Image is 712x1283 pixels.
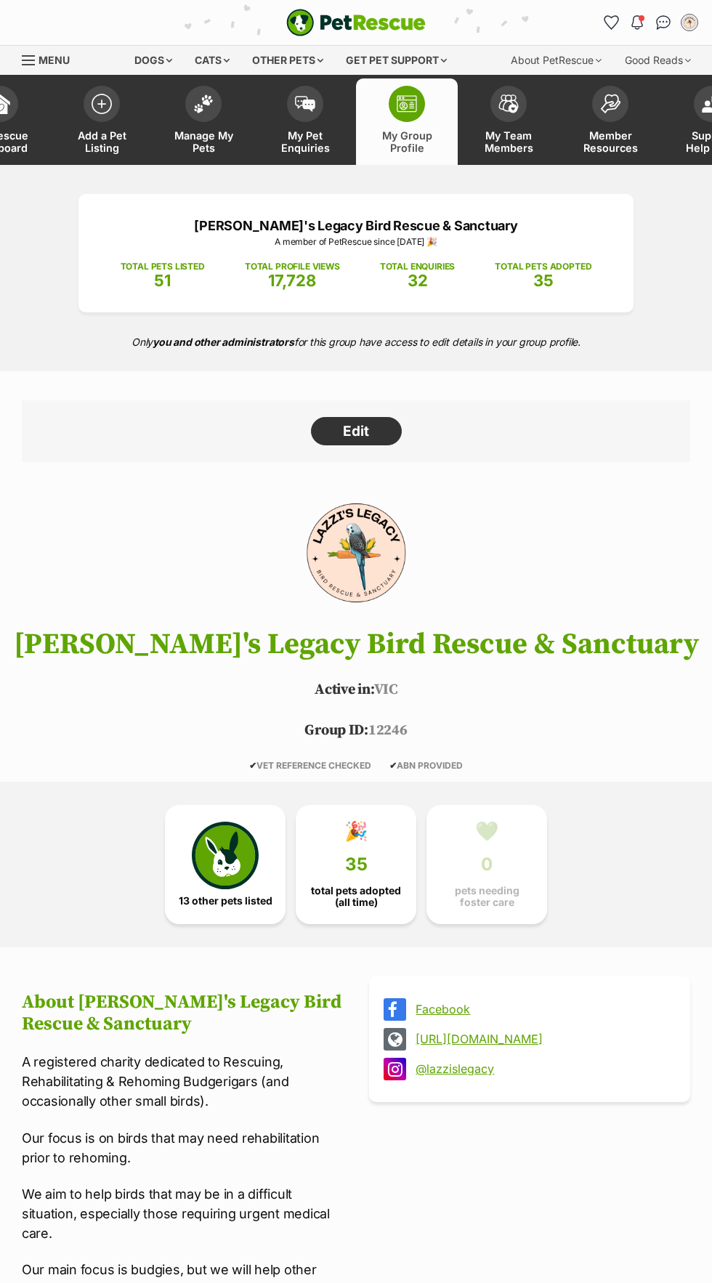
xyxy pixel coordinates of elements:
[599,11,623,34] a: Favourites
[69,129,134,154] span: Add a Pet Listing
[315,681,373,699] span: Active in:
[600,94,620,113] img: member-resources-icon-8e73f808a243e03378d46382f2149f9095a855e16c252ad45f914b54edf8863c.svg
[501,46,612,75] div: About PetRescue
[481,854,493,875] span: 0
[249,760,371,771] span: VET REFERENCE CHECKED
[311,417,402,446] a: Edit
[154,271,171,290] span: 51
[599,11,701,34] ul: Account quick links
[678,11,701,34] button: My account
[153,78,254,165] a: Manage My Pets
[498,94,519,113] img: team-members-icon-5396bd8760b3fe7c0b43da4ab00e1e3bb1a5d9ba89233759b79545d2d3fc5d0d.svg
[475,820,498,842] div: 💚
[397,95,417,113] img: group-profile-icon-3fa3cf56718a62981997c0bc7e787c4b2cf8bcc04b72c1350f741eb67cf2f40e.svg
[286,9,426,36] a: PetRescue
[345,854,368,875] span: 35
[656,15,671,30] img: chat-41dd97257d64d25036548639549fe6c8038ab92f7586957e7f3b1b290dea8141.svg
[22,46,80,72] a: Menu
[533,271,554,290] span: 35
[165,805,286,924] a: 13 other pets listed
[416,1003,670,1016] a: Facebook
[171,129,236,154] span: Manage My Pets
[185,46,240,75] div: Cats
[22,1184,343,1243] p: We aim to help birds that may be in a difficult situation, especially those requiring urgent medi...
[374,129,440,154] span: My Group Profile
[22,1052,343,1111] p: A registered charity dedicated to Rescuing, Rehabilitating & Rehoming Budgerigars (and occasional...
[92,94,112,114] img: add-pet-listing-icon-0afa8454b4691262ce3f59096e99ab1cd57d4a30225e0717b998d2c9b9846f56.svg
[439,885,535,908] span: pets needing foster care
[254,78,356,165] a: My Pet Enquiries
[124,46,182,75] div: Dogs
[242,46,333,75] div: Other pets
[192,822,259,889] img: bunny-icon-b786713a4a21a2fe6d13e954f4cb29d131f1b31f8a74b52ca2c6d2999bc34bbe.svg
[100,235,612,248] p: A member of PetRescue since [DATE] 🎉
[408,271,428,290] span: 32
[249,760,256,771] icon: ✔
[626,11,649,34] button: Notifications
[356,78,458,165] a: My Group Profile
[273,491,439,615] img: Lazzi's Legacy Bird Rescue & Sanctuary
[51,78,153,165] a: Add a Pet Listing
[344,820,368,842] div: 🎉
[682,15,697,30] img: Mon C profile pic
[308,885,404,908] span: total pets adopted (all time)
[578,129,643,154] span: Member Resources
[458,78,559,165] a: My Team Members
[416,1032,670,1045] a: [URL][DOMAIN_NAME]
[295,96,315,112] img: pet-enquiries-icon-7e3ad2cf08bfb03b45e93fb7055b45f3efa6380592205ae92323e6603595dc1f.svg
[193,94,214,113] img: manage-my-pets-icon-02211641906a0b7f246fdf0571729dbe1e7629f14944591b6c1af311fb30b64b.svg
[559,78,661,165] a: Member Resources
[389,760,397,771] icon: ✔
[495,260,591,273] p: TOTAL PETS ADOPTED
[22,1128,343,1167] p: Our focus is on birds that may need rehabilitation prior to rehoming.
[652,11,675,34] a: Conversations
[631,15,643,30] img: notifications-46538b983faf8c2785f20acdc204bb7945ddae34d4c08c2a6579f10ce5e182be.svg
[426,805,547,924] a: 💚 0 pets needing foster care
[615,46,701,75] div: Good Reads
[304,721,368,740] span: Group ID:
[296,805,416,924] a: 🎉 35 total pets adopted (all time)
[39,54,70,66] span: Menu
[179,895,272,907] span: 13 other pets listed
[153,336,294,348] strong: you and other administrators
[272,129,338,154] span: My Pet Enquiries
[22,992,343,1035] h2: About [PERSON_NAME]'s Legacy Bird Rescue & Sanctuary
[380,260,455,273] p: TOTAL ENQUIRIES
[100,216,612,235] p: [PERSON_NAME]'s Legacy Bird Rescue & Sanctuary
[245,260,340,273] p: TOTAL PROFILE VIEWS
[389,760,463,771] span: ABN PROVIDED
[268,271,316,290] span: 17,728
[286,9,426,36] img: logo-e224e6f780fb5917bec1dbf3a21bbac754714ae5b6737aabdf751b685950b380.svg
[416,1062,670,1075] a: @lazzislegacy
[476,129,541,154] span: My Team Members
[336,46,457,75] div: Get pet support
[121,260,205,273] p: TOTAL PETS LISTED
